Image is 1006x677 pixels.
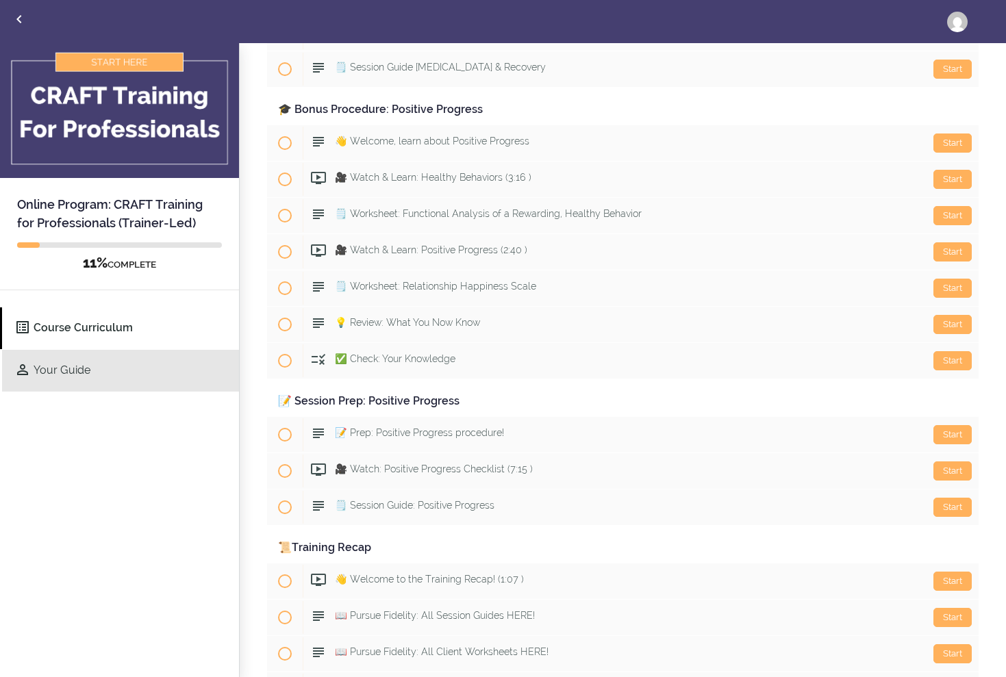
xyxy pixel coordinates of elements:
a: Start 📖 Pursue Fidelity: All Session Guides HERE! [267,600,979,635]
div: Start [933,498,972,517]
div: Start [933,60,972,79]
div: Start [933,133,972,153]
div: Start [933,425,972,444]
span: 🎥 Watch & Learn: Healthy Behaviors (3:16 ) [335,172,531,183]
a: Start 💡 Review: What You Now Know [267,307,979,342]
div: Start [933,644,972,663]
div: Start [933,279,972,298]
div: Start [933,206,972,225]
a: Start 🎥 Watch: Positive Progress Checklist (7:15 ) [267,453,979,489]
div: 📜Training Recap [267,533,979,563]
a: Start 🎥 Watch & Learn: Positive Progress (2:40 ) [267,234,979,270]
div: Start [933,315,972,334]
div: Start [933,242,972,261]
a: Start 📝 Prep: Positive Progress procedure! [267,417,979,452]
span: 🎥 Watch & Learn: Positive Progress (2:40 ) [335,244,527,255]
div: Start [933,461,972,481]
svg: Back to courses [11,11,27,27]
span: 📖 Pursue Fidelity: All Client Worksheets HERE! [335,646,549,657]
a: Start 🗒️ Session Guide: Positive Progress [267,489,979,525]
span: 11% [83,255,108,271]
img: melissamiller87@gmail.com [947,12,968,32]
span: 👋 Welcome to the Training Recap! (1:07 ) [335,574,524,585]
div: 📝 Session Prep: Positive Progress [267,386,979,417]
span: 🗒️ Worksheet: Functional Analysis of a Rewarding, Healthy Behavior [335,208,642,219]
div: COMPLETE [17,255,222,272]
a: Start 🗒️ Worksheet: Functional Analysis of a Rewarding, Healthy Behavior [267,198,979,233]
a: Start ✅ Check: Your Knowledge [267,343,979,379]
div: Start [933,572,972,591]
a: Your Guide [2,350,239,392]
span: 📝 Prep: Positive Progress procedure! [335,427,504,438]
a: Start 👋 Welcome, learn about Positive Progress [267,125,979,161]
a: Course Curriculum [2,307,239,349]
div: Start [933,351,972,370]
a: Start 🗒️ Worksheet: Relationship Happiness Scale [267,270,979,306]
a: Start 👋 Welcome to the Training Recap! (1:07 ) [267,563,979,599]
span: 🗒️ Worksheet: Relationship Happiness Scale [335,281,536,292]
span: 🎥 Watch: Positive Progress Checklist (7:15 ) [335,463,533,474]
span: 📖 Pursue Fidelity: All Session Guides HERE! [335,610,535,621]
span: 👋 Welcome, learn about Positive Progress [335,136,529,146]
span: 🗒️ Session Guide [MEDICAL_DATA] & Recovery [335,62,546,73]
div: 🎓 Bonus Procedure: Positive Progress [267,94,979,125]
div: Start [933,608,972,627]
a: Start 🎥 Watch & Learn: Healthy Behaviors (3:16 ) [267,162,979,197]
div: Start [933,170,972,189]
span: 💡 Review: What You Now Know [335,317,480,328]
a: Start 📖 Pursue Fidelity: All Client Worksheets HERE! [267,636,979,672]
span: ✅ Check: Your Knowledge [335,353,455,364]
span: 🗒️ Session Guide: Positive Progress [335,500,494,511]
a: Start 🗒️ Session Guide [MEDICAL_DATA] & Recovery [267,51,979,87]
a: Back to courses [1,1,38,41]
